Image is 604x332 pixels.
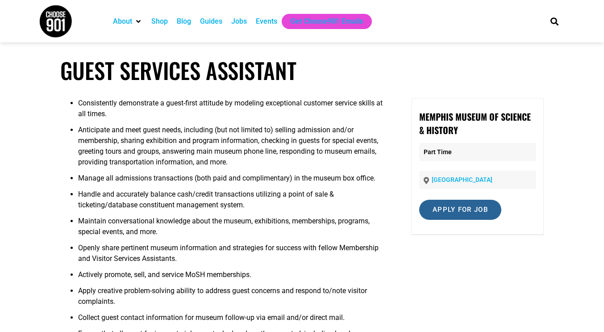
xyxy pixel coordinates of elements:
[151,16,168,27] a: Shop
[60,57,543,84] h1: Guest Services Assistant
[419,143,536,161] p: Part Time
[78,98,387,125] li: Consistently demonstrate a guest-first attitude by modeling exceptional customer service skills a...
[113,16,132,27] a: About
[547,14,562,29] div: Search
[78,125,387,173] li: Anticipate and meet guest needs, including (but not limited to) selling admission and/or membersh...
[78,312,387,328] li: Collect guest contact information for museum follow-up via email and/or direct mail.
[256,16,277,27] a: Events
[78,216,387,243] li: Maintain conversational knowledge about the museum, exhibitions, memberships, programs, special e...
[108,14,147,29] div: About
[78,243,387,269] li: Openly share pertinent museum information and strategies for success with fellow Membership and V...
[78,189,387,216] li: Handle and accurately balance cash/credit transactions utilizing a point of sale & ticketing/data...
[177,16,191,27] a: Blog
[231,16,247,27] a: Jobs
[419,110,531,137] strong: Memphis Museum of Science & History
[108,14,535,29] nav: Main nav
[78,173,387,189] li: Manage all admissions transactions (both paid and complimentary) in the museum box office.
[200,16,222,27] a: Guides
[419,200,501,220] input: Apply for job
[78,286,387,312] li: Apply creative problem-solving ability to address guest concerns and respond to/note visitor comp...
[432,176,492,183] a: [GEOGRAPHIC_DATA]
[291,16,363,27] a: Get Choose901 Emails
[78,269,387,286] li: Actively promote, sell, and service MoSH memberships.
